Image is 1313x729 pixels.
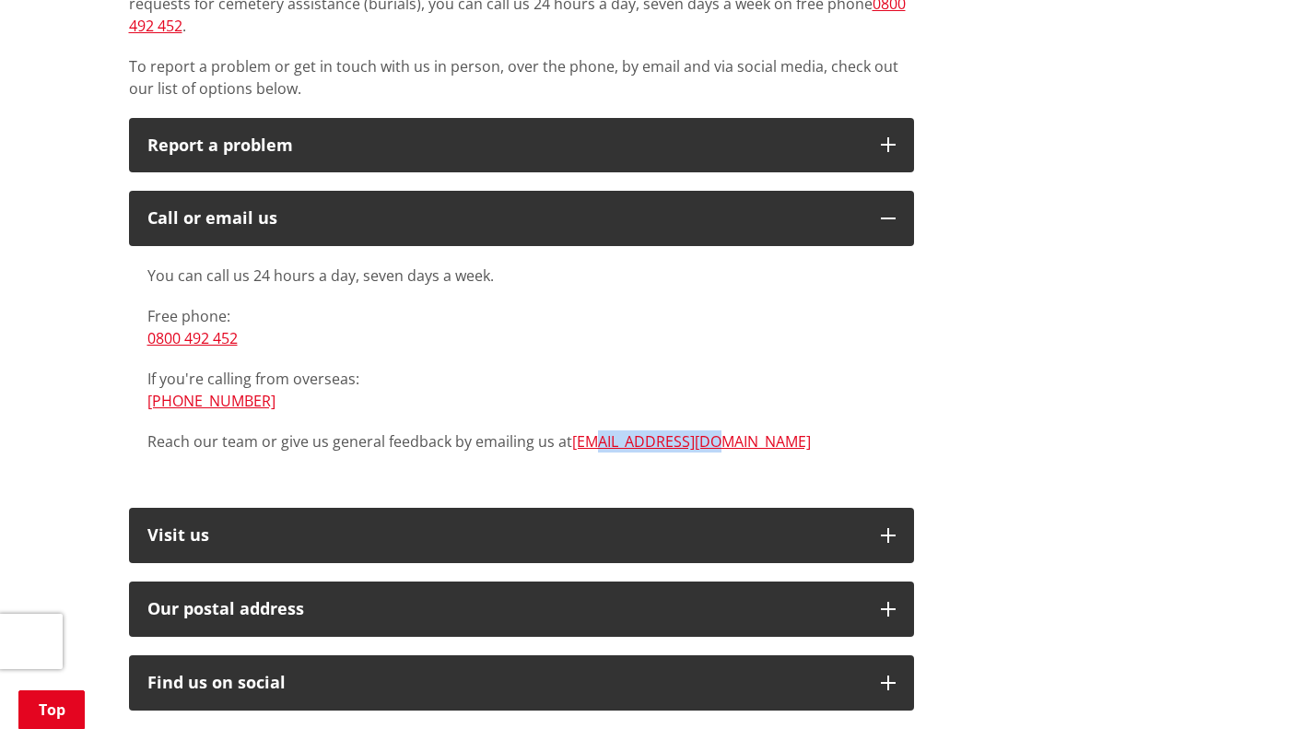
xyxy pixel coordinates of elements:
[18,690,85,729] a: Top
[147,526,862,545] p: Visit us
[147,430,896,453] p: Reach our team or give us general feedback by emailing us at
[129,582,914,637] button: Our postal address
[572,431,811,452] a: [EMAIL_ADDRESS][DOMAIN_NAME]
[147,674,862,692] div: Find us on social
[129,55,914,100] p: To report a problem or get in touch with us in person, over the phone, by email and via social me...
[147,265,896,287] p: You can call us 24 hours a day, seven days a week.
[147,209,862,228] div: Call or email us
[147,136,862,155] p: Report a problem
[147,368,896,412] p: If you're calling from overseas:
[147,391,275,411] a: [PHONE_NUMBER]
[1228,652,1295,718] iframe: Messenger Launcher
[129,508,914,563] button: Visit us
[147,328,238,348] a: 0800 492 452
[147,600,862,618] h2: Our postal address
[129,118,914,173] button: Report a problem
[147,305,896,349] p: Free phone:
[129,655,914,711] button: Find us on social
[129,191,914,246] button: Call or email us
